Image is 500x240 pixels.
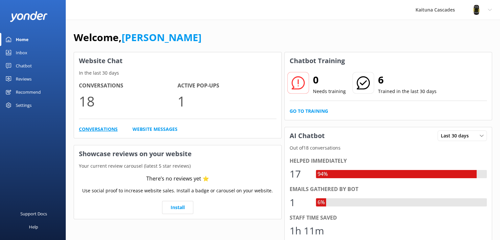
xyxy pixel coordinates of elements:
h3: AI Chatbot [285,127,330,144]
h1: Welcome, [74,30,202,45]
p: Use social proof to increase website sales. Install a badge or carousel on your website. [82,187,273,194]
a: [PERSON_NAME] [122,31,202,44]
h2: 6 [378,72,437,88]
div: Staff time saved [290,214,487,222]
h4: Active Pop-ups [178,82,276,90]
div: Reviews [16,72,32,85]
h2: 0 [313,72,346,88]
div: Recommend [16,85,41,99]
h4: Conversations [79,82,178,90]
h3: Showcase reviews on your website [74,145,281,162]
img: 802-1755650174.png [471,5,481,15]
div: 1h 11m [290,223,324,239]
div: Home [16,33,29,46]
a: Conversations [79,126,118,133]
img: yonder-white-logo.png [10,11,48,22]
p: Out of 18 conversations [285,144,492,152]
div: 6% [316,198,326,207]
div: Chatbot [16,59,32,72]
div: Help [29,220,38,233]
div: 94% [316,170,329,179]
a: Go to Training [290,108,328,115]
div: Emails gathered by bot [290,185,487,194]
p: Needs training [313,88,346,95]
div: There’s no reviews yet ⭐ [146,175,209,183]
div: 17 [290,166,309,182]
p: 18 [79,90,178,112]
p: In the last 30 days [74,69,281,77]
div: 1 [290,195,309,210]
a: Website Messages [132,126,178,133]
p: Trained in the last 30 days [378,88,437,95]
p: Your current review carousel (latest 5 star reviews) [74,162,281,170]
h3: Chatbot Training [285,52,350,69]
div: Support Docs [20,207,47,220]
p: 1 [178,90,276,112]
a: Install [162,201,193,214]
span: Last 30 days [441,132,473,139]
div: Helped immediately [290,157,487,165]
div: Inbox [16,46,27,59]
div: Settings [16,99,32,112]
h3: Website Chat [74,52,281,69]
